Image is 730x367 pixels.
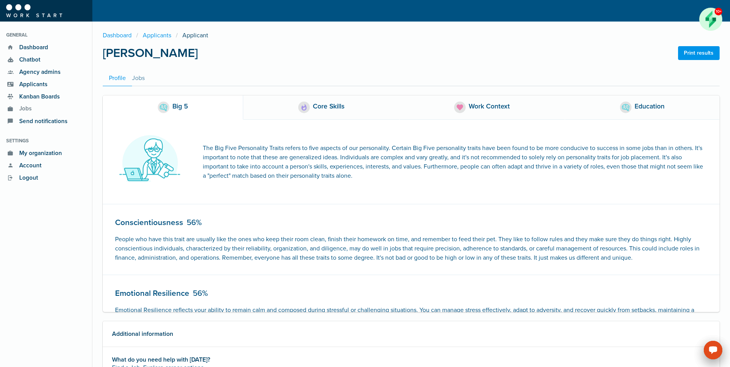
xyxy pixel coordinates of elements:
[313,102,344,113] div: Core Skills
[715,8,722,15] div: 10+
[6,172,86,184] a: Logout
[132,73,145,83] div: Jobs
[112,330,710,337] h2: Additional information
[622,104,630,111] img: Education
[187,218,202,227] span: 56%
[15,43,48,52] span: Dashboard
[300,103,308,111] img: Core Skills
[6,159,86,172] a: Account
[6,53,86,66] a: Chatbot
[160,104,167,111] img: Big 5
[6,32,86,39] p: General
[6,103,86,115] a: Jobs
[15,173,38,182] span: Logout
[15,55,40,64] span: Chatbot
[15,117,67,126] span: Send notifications
[15,92,60,101] span: Kanban Boards
[6,115,86,127] a: Send notifications
[115,218,183,227] span: Conscientiousness
[456,103,464,111] img: Work Context
[15,68,60,77] span: Agency admins
[203,143,707,180] p: The Big Five Personality Traits refers to five aspects of our personality. Certain Big Five perso...
[115,289,189,298] span: Emotional Resilience
[115,305,707,342] p: Emotional Resilience reflects your ability to remain calm and composed during stressful or challe...
[172,102,188,113] div: Big 5
[103,31,136,40] a: Dashboard
[103,46,198,60] h1: [PERSON_NAME]
[115,235,707,262] p: People who have this trait are usually like the ones who keep their room clean, finish their home...
[469,102,510,113] div: Work Context
[6,4,62,17] img: WorkStart logo
[678,46,720,60] a: Print results
[138,31,176,40] a: Applicants
[15,104,32,113] span: Jobs
[103,70,132,86] a: Profile
[6,90,86,103] a: Kanban Boards
[6,41,86,53] a: Dashboard
[6,78,86,90] a: Applicants
[6,147,86,159] a: My organization
[15,149,62,158] span: My organization
[15,161,42,170] span: Account
[6,66,86,78] a: Agency admins
[115,132,184,192] img: Big 5
[635,102,665,113] div: Education
[6,137,86,145] p: Settings
[112,356,710,363] h3: What do you need help with [DATE]?
[15,80,47,89] span: Applicants
[193,289,208,298] span: 56%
